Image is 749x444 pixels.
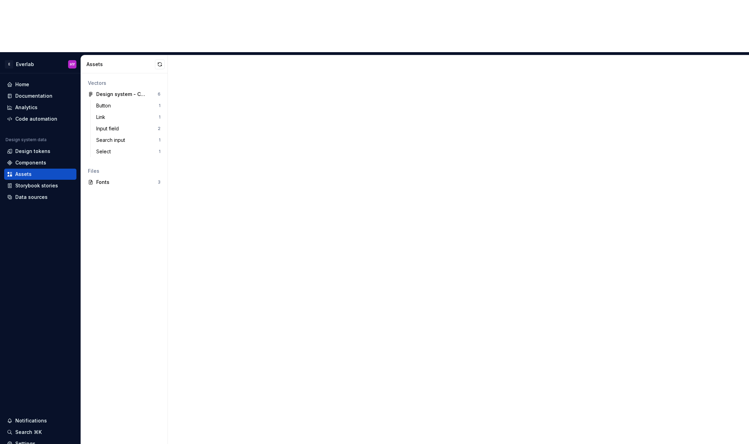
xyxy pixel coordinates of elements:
[96,179,158,186] div: Fonts
[4,157,76,168] a: Components
[4,79,76,90] a: Home
[93,100,163,111] a: Button1
[85,89,163,100] a: Design system - Core6
[4,113,76,124] a: Code automation
[16,61,34,68] div: Everlab
[159,149,160,154] div: 1
[93,146,163,157] a: Select1
[158,179,160,185] div: 3
[4,180,76,191] a: Storybook stories
[159,114,160,120] div: 1
[88,168,160,175] div: Files
[15,92,52,99] div: Documentation
[158,126,160,131] div: 2
[15,159,46,166] div: Components
[85,177,163,188] a: Fonts3
[93,123,163,134] a: Input field2
[159,137,160,143] div: 1
[15,148,50,155] div: Design tokens
[4,102,76,113] a: Analytics
[4,415,76,426] button: Notifications
[93,112,163,123] a: Link1
[5,60,13,68] div: E
[15,171,32,178] div: Assets
[15,194,48,201] div: Data sources
[4,90,76,102] a: Documentation
[88,80,160,87] div: Vectors
[4,192,76,203] a: Data sources
[96,102,114,109] div: Button
[15,429,42,436] div: Search ⌘K
[158,91,160,97] div: 6
[4,146,76,157] a: Design tokens
[96,114,108,121] div: Link
[15,104,38,111] div: Analytics
[96,148,114,155] div: Select
[15,115,57,122] div: Code automation
[4,169,76,180] a: Assets
[15,417,47,424] div: Notifications
[6,137,47,143] div: Design system data
[15,182,58,189] div: Storybook stories
[96,125,122,132] div: Input field
[1,57,79,72] button: EEverlabHY
[87,61,155,68] div: Assets
[96,137,128,144] div: Search input
[93,135,163,146] a: Search input1
[96,91,148,98] div: Design system - Core
[15,81,29,88] div: Home
[4,427,76,438] button: Search ⌘K
[70,62,75,67] div: HY
[159,103,160,108] div: 1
